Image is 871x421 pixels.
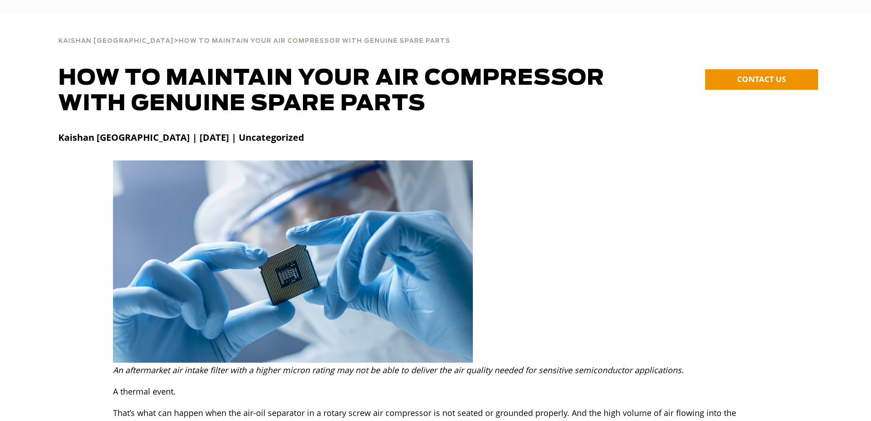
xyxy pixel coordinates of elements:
[58,66,621,117] h1: How to Maintain Your Air Compressor with Genuine Spare Parts
[58,38,174,44] span: Kaishan [GEOGRAPHIC_DATA]
[179,38,451,44] span: How to Maintain Your Air Compressor with Genuine Spare Parts
[737,74,786,84] span: CONTACT US
[179,36,451,45] a: How to Maintain Your Air Compressor with Genuine Spare Parts
[58,27,451,48] div: >
[113,365,684,375] em: An aftermarket air intake filter with a higher micron rating may not be able to deliver the air q...
[58,131,304,144] strong: Kaishan [GEOGRAPHIC_DATA] | [DATE] | Uncategorized
[113,160,473,363] img: How to Maintain Your Air Compressor with Genuine Spare Parts
[705,69,818,90] a: CONTACT US
[113,384,758,399] p: A thermal event.
[58,36,174,45] a: Kaishan [GEOGRAPHIC_DATA]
